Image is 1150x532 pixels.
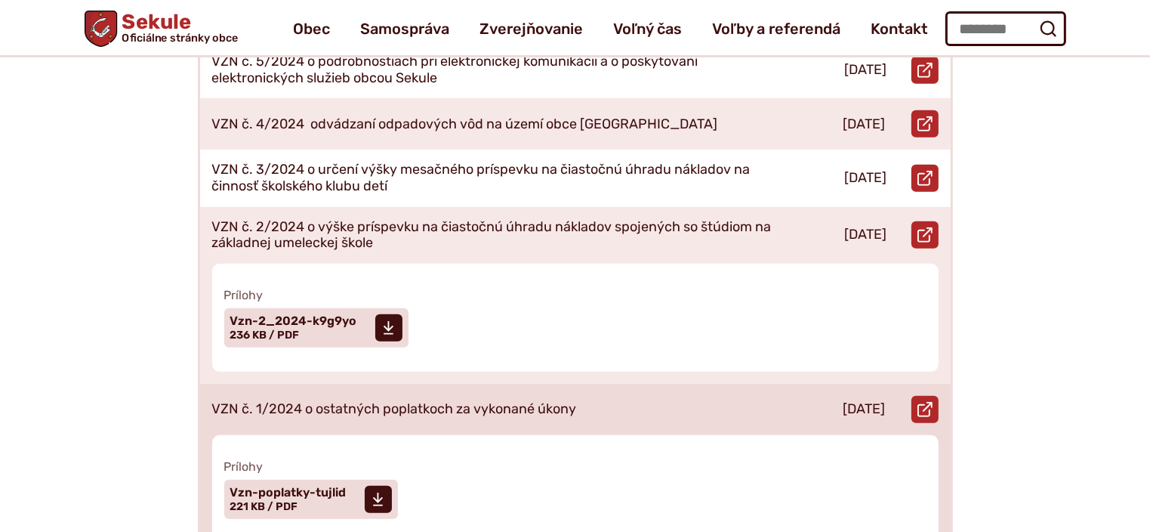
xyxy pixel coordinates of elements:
p: [DATE] [845,170,887,187]
span: Oficiálne stránky obce [122,32,238,43]
a: Samospráva [360,8,449,50]
p: VZN č. 2/2024 o výške príspevku na čiastočnú úhradu nákladov spojených so štúdiom na základnej um... [212,219,774,252]
p: [DATE] [845,227,887,243]
span: 221 KB / PDF [230,500,298,513]
p: VZN č. 1/2024 o ostatných poplatkoch za vykonané úkony [212,401,577,418]
p: VZN č. 5/2024 o podrobnostiach pri elektronickej komunikácii a o poskytovaní elektronických služi... [212,54,774,86]
a: Logo Sekule, prejsť na domovskú stránku. [85,11,238,47]
span: Sekule [117,12,238,44]
p: [DATE] [843,401,886,418]
span: Prílohy [224,288,926,302]
span: Vzn-2_2024-k9g9yo [230,315,357,327]
p: VZN č. 3/2024 o určení výšky mesačného príspevku na čiastočnú úhradu nákladov na činnosť školskéh... [212,162,774,194]
img: Prejsť na domovskú stránku [85,11,117,47]
p: [DATE] [843,116,886,133]
a: Kontakt [871,8,928,50]
a: Obec [293,8,330,50]
a: Vzn-2_2024-k9g9yo 236 KB / PDF [224,308,409,348]
a: Voľný čas [613,8,682,50]
p: VZN č. 4/2024 odvádzaní odpadových vôd na území obce [GEOGRAPHIC_DATA] [212,116,718,133]
p: [DATE] [845,62,887,79]
a: Vzn-poplatky-tujlid 221 KB / PDF [224,480,398,519]
a: Voľby a referendá [712,8,840,50]
span: 236 KB / PDF [230,329,300,342]
a: Zverejňovanie [479,8,583,50]
span: Prílohy [224,459,926,474]
span: Vzn-poplatky-tujlid [230,487,347,499]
